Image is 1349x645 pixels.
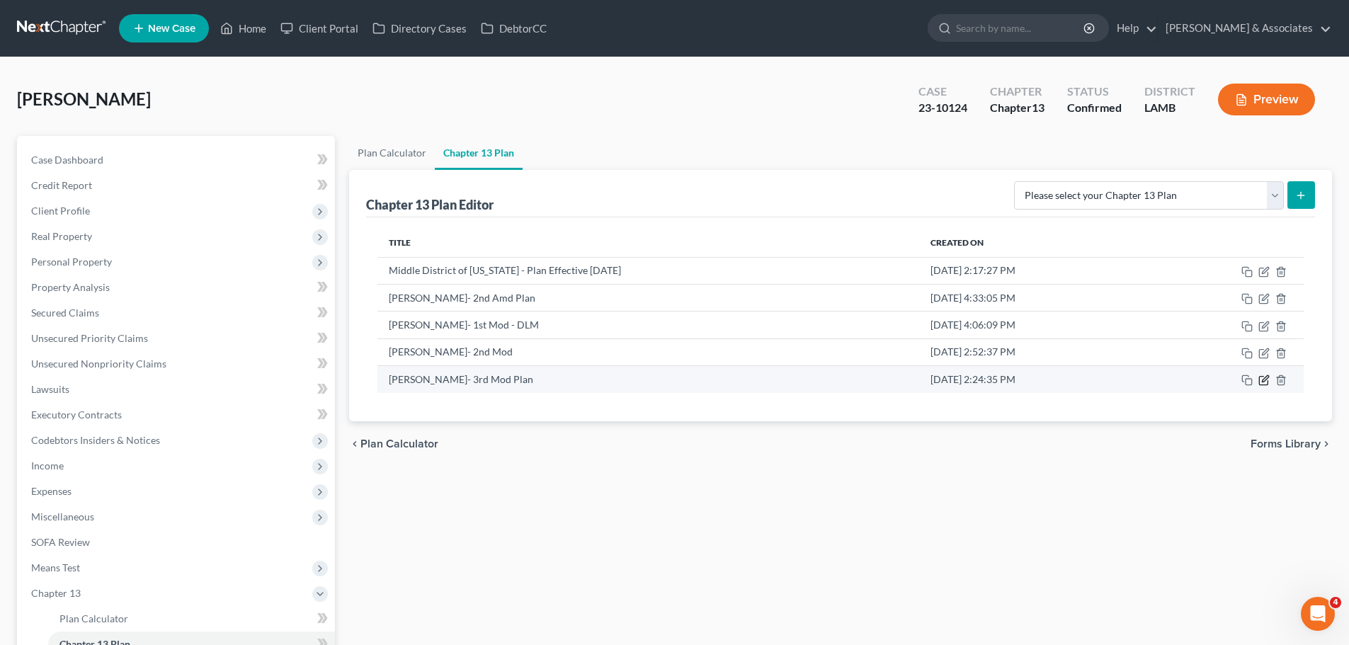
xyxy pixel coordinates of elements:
span: Secured Claims [31,307,99,319]
td: [DATE] 4:33:05 PM [919,284,1148,311]
span: [PERSON_NAME] [17,89,151,109]
a: Secured Claims [20,300,335,326]
th: Title [377,229,918,257]
a: Client Portal [273,16,365,41]
td: [PERSON_NAME]- 2nd Amd Plan [377,284,918,311]
span: Forms Library [1251,438,1321,450]
td: [PERSON_NAME]- 1st Mod - DLM [377,312,918,338]
i: chevron_right [1321,438,1332,450]
td: [DATE] 2:24:35 PM [919,366,1148,393]
span: Client Profile [31,205,90,217]
td: [DATE] 2:17:27 PM [919,257,1148,284]
td: [DATE] 2:52:37 PM [919,338,1148,365]
a: Credit Report [20,173,335,198]
a: Executory Contracts [20,402,335,428]
i: chevron_left [349,438,360,450]
span: Unsecured Nonpriority Claims [31,358,166,370]
td: [DATE] 4:06:09 PM [919,312,1148,338]
span: Chapter 13 [31,587,81,599]
span: Unsecured Priority Claims [31,332,148,344]
td: Middle District of [US_STATE] - Plan Effective [DATE] [377,257,918,284]
div: Case [918,84,967,100]
div: District [1144,84,1195,100]
button: Forms Library chevron_right [1251,438,1332,450]
span: Executory Contracts [31,409,122,421]
span: Expenses [31,485,72,497]
td: [PERSON_NAME]- 2nd Mod [377,338,918,365]
span: Plan Calculator [59,612,128,624]
span: Personal Property [31,256,112,268]
a: Unsecured Priority Claims [20,326,335,351]
button: Preview [1218,84,1315,115]
a: Property Analysis [20,275,335,300]
span: Plan Calculator [360,438,438,450]
a: Lawsuits [20,377,335,402]
span: Codebtors Insiders & Notices [31,434,160,446]
span: SOFA Review [31,536,90,548]
span: Case Dashboard [31,154,103,166]
span: 4 [1330,597,1341,608]
span: 13 [1032,101,1045,114]
div: 23-10124 [918,100,967,116]
div: Status [1067,84,1122,100]
a: Help [1110,16,1157,41]
span: New Case [148,23,195,34]
a: DebtorCC [474,16,554,41]
td: [PERSON_NAME]- 3rd Mod Plan [377,366,918,393]
span: Credit Report [31,179,92,191]
a: Plan Calculator [48,606,335,632]
span: Miscellaneous [31,510,94,523]
iframe: Intercom live chat [1301,597,1335,631]
div: Confirmed [1067,100,1122,116]
button: chevron_left Plan Calculator [349,438,438,450]
a: SOFA Review [20,530,335,555]
div: Chapter [990,100,1045,116]
span: Real Property [31,230,92,242]
a: Chapter 13 Plan [435,136,523,170]
a: Case Dashboard [20,147,335,173]
div: LAMB [1144,100,1195,116]
th: Created On [919,229,1148,257]
div: Chapter 13 Plan Editor [366,196,494,213]
span: Lawsuits [31,383,69,395]
a: Unsecured Nonpriority Claims [20,351,335,377]
a: [PERSON_NAME] & Associates [1159,16,1331,41]
span: Property Analysis [31,281,110,293]
a: Home [213,16,273,41]
a: Directory Cases [365,16,474,41]
div: Chapter [990,84,1045,100]
span: Income [31,460,64,472]
a: Plan Calculator [349,136,435,170]
input: Search by name... [956,15,1086,41]
span: Means Test [31,561,80,573]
